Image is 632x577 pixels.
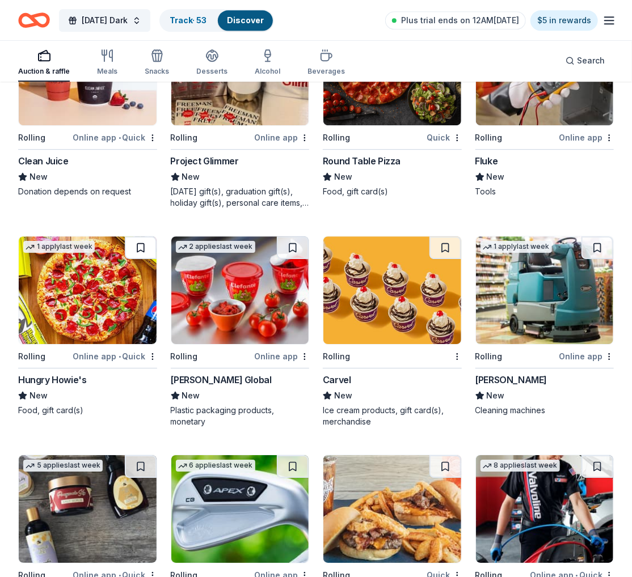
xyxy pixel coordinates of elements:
span: New [334,170,352,184]
div: Tools [475,186,614,197]
span: Search [577,54,605,67]
div: Fluke [475,154,498,168]
a: Image for Round Table PizzaRollingQuickRound Table PizzaNewFood, gift card(s) [323,17,462,197]
div: 8 applies last week [481,460,560,472]
div: 2 applies last week [176,241,255,253]
div: Online app Quick [73,349,157,363]
span: New [30,170,48,184]
img: Image for Tennant [476,236,614,344]
div: Rolling [18,350,45,363]
div: [DATE] gift(s), graduation gift(s), holiday gift(s), personal care items, one-on-one career coach... [171,186,310,209]
a: Plus trial ends on 12AM[DATE] [385,11,526,29]
div: Auction & raffle [18,67,70,76]
div: Donation depends on request [18,186,157,197]
span: New [182,170,200,184]
button: Auction & raffle [18,44,70,82]
div: Beverages [307,67,345,76]
div: Rolling [171,131,198,145]
div: Desserts [196,67,227,76]
div: Ice cream products, gift card(s), merchandise [323,405,462,427]
div: Plastic packaging products, monetary [171,405,310,427]
a: Image for Fluke1 applylast weekRollingOnline appFlukeNewTools [475,17,614,197]
div: Rolling [475,131,503,145]
div: [PERSON_NAME] [475,373,547,387]
div: Clean Juice [18,154,69,168]
div: Online app Quick [73,130,157,145]
div: Rolling [323,131,350,145]
div: Online app [254,130,309,145]
span: Plus trial ends on 12AM[DATE] [401,14,519,27]
a: Track· 53 [170,15,207,25]
img: Image for Carvel [323,236,461,344]
button: Track· 53Discover [159,9,274,32]
span: New [334,389,352,402]
div: Online app [559,130,614,145]
div: Food, gift card(s) [323,186,462,197]
a: Discover [227,15,264,25]
img: Image for Fuddruckers [323,455,461,563]
span: New [30,389,48,402]
div: Quick [427,130,462,145]
span: • [119,133,121,142]
a: Image for Berry Global2 applieslast weekRollingOnline app[PERSON_NAME] GlobalNewPlastic packaging... [171,236,310,427]
button: Alcohol [255,44,280,82]
div: Hungry Howie's [18,373,86,387]
button: [DATE] Dark [59,9,150,32]
span: New [487,389,505,402]
a: $5 in rewards [530,10,598,31]
a: Image for Clean Juice2 applieslast weekRollingOnline app•QuickClean JuiceNewDonation depends on r... [18,17,157,197]
div: Project Glimmer [171,154,239,168]
div: Cleaning machines [475,405,614,416]
a: Image for Project Glimmer1 applylast weekRollingOnline appProject GlimmerNew[DATE] gift(s), gradu... [171,17,310,209]
div: Alcohol [255,67,280,76]
span: New [487,170,505,184]
span: [DATE] Dark [82,14,128,27]
img: Image for Hungry Howie's [19,236,157,344]
div: Online app [559,349,614,363]
div: Food, gift card(s) [18,405,157,416]
a: Image for Hungry Howie's1 applylast weekRollingOnline app•QuickHungry Howie'sNewFood, gift card(s) [18,236,157,416]
div: 1 apply last week [481,241,552,253]
div: Rolling [171,350,198,363]
a: Image for CarvelRollingCarvelNewIce cream products, gift card(s), merchandise [323,236,462,427]
div: Round Table Pizza [323,154,401,168]
div: 1 apply last week [23,241,95,253]
div: Rolling [18,131,45,145]
button: Search [557,49,614,72]
button: Beverages [307,44,345,82]
img: Image for Callaway Golf [171,455,309,563]
div: Online app [254,349,309,363]
div: Meals [97,67,117,76]
img: Image for Berry Global [171,236,309,344]
a: Image for Tennant1 applylast weekRollingOnline app[PERSON_NAME]NewCleaning machines [475,236,614,416]
img: Image for Bubble & Bee [19,455,157,563]
span: • [119,352,121,361]
span: New [182,389,200,402]
div: Carvel [323,373,351,387]
div: 6 applies last week [176,460,255,472]
div: Rolling [475,350,503,363]
div: [PERSON_NAME] Global [171,373,272,387]
button: Desserts [196,44,227,82]
div: Snacks [145,67,169,76]
div: Rolling [323,350,350,363]
button: Meals [97,44,117,82]
a: Home [18,7,50,33]
div: 5 applies last week [23,460,103,472]
button: Snacks [145,44,169,82]
img: Image for Valvoline [476,455,614,563]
